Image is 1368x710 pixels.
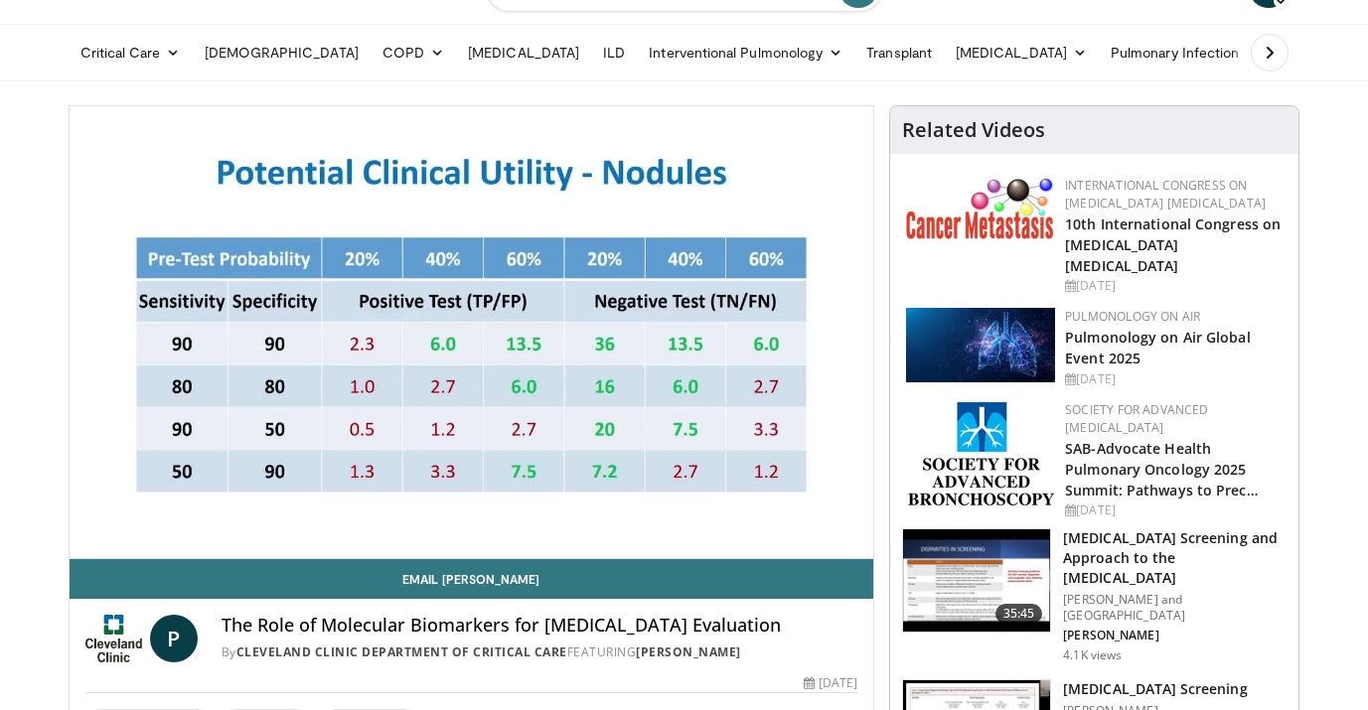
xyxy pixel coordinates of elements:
a: Interventional Pulmonology [637,33,854,72]
div: [DATE] [1065,370,1283,388]
a: Cleveland Clinic Department of Critical Care [236,643,567,660]
span: 35:45 [995,604,1043,624]
a: Pulmonology on Air Global Event 2025 [1065,328,1251,367]
a: Pulmonology on Air [1065,308,1200,325]
video-js: Video Player [70,106,874,559]
a: Society for Advanced [MEDICAL_DATA] [1065,401,1208,436]
h4: Related Videos [902,118,1045,142]
div: By FEATURING [222,643,857,661]
img: ba18d8f0-9906-4a98-861f-60482623d05e.jpeg.150x105_q85_autocrop_double_scale_upscale_version-0.2.jpg [906,308,1055,382]
p: [PERSON_NAME] [1063,628,1287,643]
a: Transplant [854,33,944,72]
a: [MEDICAL_DATA] [456,33,591,72]
a: [PERSON_NAME] [636,643,741,660]
img: 1019b00a-3ead-468f-a4ec-9f872e6bceae.150x105_q85_crop-smart_upscale.jpg [903,529,1050,633]
a: COPD [371,33,456,72]
h3: [MEDICAL_DATA] Screening and Approach to the [MEDICAL_DATA] [1063,528,1287,588]
h4: The Role of Molecular Biomarkers for [MEDICAL_DATA] Evaluation [222,615,857,637]
a: 35:45 [MEDICAL_DATA] Screening and Approach to the [MEDICAL_DATA] [PERSON_NAME] and [GEOGRAPHIC_D... [902,528,1287,663]
a: ILD [591,33,637,72]
a: [MEDICAL_DATA] [944,33,1099,72]
a: P [150,615,198,662]
img: 13a17e95-cae3-407c-a4b8-a3a137cfd30c.png.150x105_q85_autocrop_double_scale_upscale_version-0.2.png [908,401,1054,505]
p: 4.1K views [1063,647,1122,663]
div: [DATE] [804,674,857,692]
div: [DATE] [1065,277,1283,295]
img: Cleveland Clinic Department of Critical Care [85,615,142,662]
a: Pulmonary Infection [1099,33,1271,72]
a: [DEMOGRAPHIC_DATA] [193,33,371,72]
a: Email [PERSON_NAME] [70,559,874,599]
p: [PERSON_NAME] and [GEOGRAPHIC_DATA] [1063,592,1287,624]
a: Critical Care [69,33,193,72]
a: 10th International Congress on [MEDICAL_DATA] [MEDICAL_DATA] [1065,214,1281,275]
img: 6ff8bc22-9509-4454-a4f8-ac79dd3b8976.png.150x105_q85_autocrop_double_scale_upscale_version-0.2.png [906,177,1055,239]
h3: [MEDICAL_DATA] Screening [1063,679,1247,699]
div: [DATE] [1065,501,1283,519]
a: International Congress on [MEDICAL_DATA] [MEDICAL_DATA] [1065,177,1266,212]
a: SAB-Advocate Health Pulmonary Oncology 2025 Summit: Pathways to Prec… [1065,439,1259,499]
